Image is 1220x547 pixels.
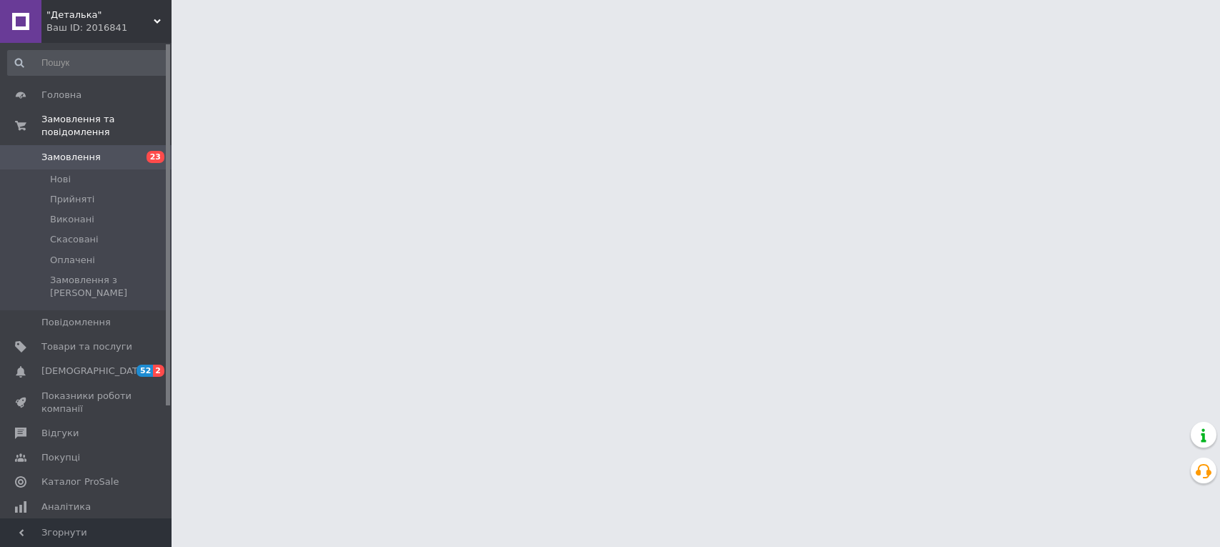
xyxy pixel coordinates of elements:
span: Показники роботи компанії [41,390,132,415]
span: "Деталька" [46,9,154,21]
input: Пошук [7,50,168,76]
span: Аналітика [41,501,91,513]
span: Головна [41,89,81,102]
span: Нові [50,173,71,186]
span: Оплачені [50,254,95,267]
span: Замовлення з [PERSON_NAME] [50,274,167,300]
span: 52 [137,365,153,377]
div: Ваш ID: 2016841 [46,21,172,34]
span: Покупці [41,451,80,464]
span: 2 [153,365,164,377]
span: Повідомлення [41,316,111,329]
span: Скасовані [50,233,99,246]
span: Товари та послуги [41,340,132,353]
span: Виконані [50,213,94,226]
span: 23 [147,151,164,163]
span: Замовлення [41,151,101,164]
span: Каталог ProSale [41,475,119,488]
span: Замовлення та повідомлення [41,113,172,139]
span: [DEMOGRAPHIC_DATA] [41,365,147,378]
span: Відгуки [41,427,79,440]
span: Прийняті [50,193,94,206]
